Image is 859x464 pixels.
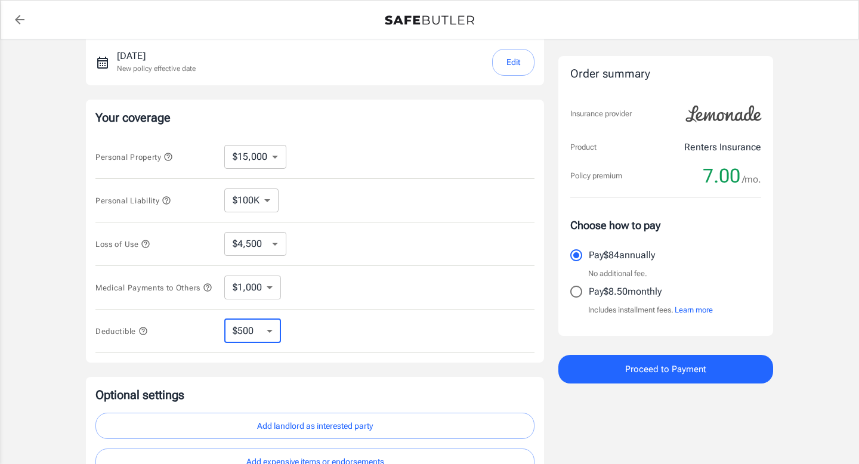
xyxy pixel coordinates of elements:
p: [DATE] [117,49,196,63]
p: Insurance provider [570,108,632,120]
p: Your coverage [95,109,534,126]
button: Deductible [95,324,148,338]
p: Policy premium [570,170,622,182]
p: Pay $8.50 monthly [589,284,662,299]
span: Medical Payments to Others [95,283,212,292]
span: Proceed to Payment [625,361,706,377]
img: Back to quotes [385,16,474,25]
span: Personal Liability [95,196,171,205]
p: Pay $84 annually [589,248,655,262]
span: Loss of Use [95,240,150,249]
button: Learn more [675,304,713,316]
p: Choose how to pay [570,217,761,233]
button: Edit [492,49,534,76]
span: Personal Property [95,153,173,162]
span: 7.00 [703,164,740,188]
p: Optional settings [95,386,534,403]
span: Deductible [95,327,148,336]
button: Personal Liability [95,193,171,208]
p: New policy effective date [117,63,196,74]
button: Loss of Use [95,237,150,251]
p: Includes installment fees. [588,304,713,316]
p: Renters Insurance [684,140,761,154]
div: Order summary [570,66,761,83]
button: Medical Payments to Others [95,280,212,295]
p: No additional fee. [588,268,647,280]
button: Personal Property [95,150,173,164]
svg: New policy start date [95,55,110,70]
p: Product [570,141,597,153]
span: /mo. [742,171,761,188]
a: back to quotes [8,8,32,32]
button: Proceed to Payment [558,355,773,383]
img: Lemonade [679,97,768,131]
button: Add landlord as interested party [95,413,534,440]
